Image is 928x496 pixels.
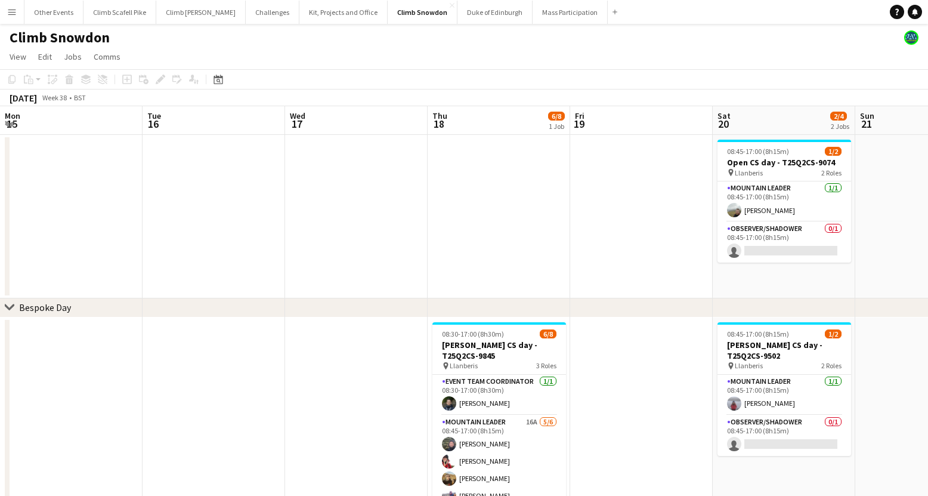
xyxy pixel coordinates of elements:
span: Sun [860,110,874,121]
span: 16 [146,117,161,131]
span: Tue [147,110,161,121]
h3: Open CS day - T25Q2CS-9074 [717,157,851,168]
span: 6/8 [540,329,556,338]
span: 19 [573,117,584,131]
span: Comms [94,51,120,62]
span: Edit [38,51,52,62]
div: [DATE] [10,92,37,104]
span: Fri [575,110,584,121]
span: 17 [288,117,305,131]
button: Challenges [246,1,299,24]
app-card-role: Observer/Shadower0/108:45-17:00 (8h15m) [717,222,851,263]
span: 18 [431,117,447,131]
button: Mass Participation [533,1,608,24]
button: Climb Scafell Pike [83,1,156,24]
span: 21 [858,117,874,131]
span: 08:45-17:00 (8h15m) [727,329,789,338]
button: Other Events [24,1,83,24]
span: Mon [5,110,20,121]
span: 3 Roles [536,361,556,370]
div: Bespoke Day [19,301,71,313]
div: 2 Jobs [831,122,849,131]
h3: [PERSON_NAME] CS day - T25Q2CS-9502 [717,340,851,361]
span: Sat [717,110,731,121]
app-card-role: Event Team Coordinator1/108:30-17:00 (8h30m)[PERSON_NAME] [432,375,566,415]
span: 08:30-17:00 (8h30m) [442,329,504,338]
a: View [5,49,31,64]
span: 6/8 [548,112,565,121]
span: 1/2 [825,329,842,338]
app-job-card: 08:45-17:00 (8h15m)1/2[PERSON_NAME] CS day - T25Q2CS-9502 Llanberis2 RolesMountain Leader1/108:45... [717,322,851,456]
button: Climb Snowdon [388,1,457,24]
span: 08:45-17:00 (8h15m) [727,147,789,156]
span: 2 Roles [821,168,842,177]
button: Duke of Edinburgh [457,1,533,24]
span: Jobs [64,51,82,62]
button: Climb [PERSON_NAME] [156,1,246,24]
span: Llanberis [735,361,763,370]
span: Thu [432,110,447,121]
div: BST [74,93,86,102]
span: View [10,51,26,62]
h3: [PERSON_NAME] CS day - T25Q2CS-9845 [432,340,566,361]
span: 20 [716,117,731,131]
span: 1/2 [825,147,842,156]
span: Llanberis [735,168,763,177]
app-card-role: Mountain Leader1/108:45-17:00 (8h15m)[PERSON_NAME] [717,375,851,415]
span: 2/4 [830,112,847,121]
h1: Climb Snowdon [10,29,110,47]
app-card-role: Mountain Leader1/108:45-17:00 (8h15m)[PERSON_NAME] [717,181,851,222]
a: Edit [33,49,57,64]
span: Week 38 [39,93,69,102]
span: 2 Roles [821,361,842,370]
span: Wed [290,110,305,121]
div: 1 Job [549,122,564,131]
app-card-role: Observer/Shadower0/108:45-17:00 (8h15m) [717,415,851,456]
span: 15 [3,117,20,131]
app-user-avatar: Staff RAW Adventures [904,30,918,45]
span: Llanberis [450,361,478,370]
a: Jobs [59,49,86,64]
a: Comms [89,49,125,64]
app-job-card: 08:45-17:00 (8h15m)1/2Open CS day - T25Q2CS-9074 Llanberis2 RolesMountain Leader1/108:45-17:00 (8... [717,140,851,263]
button: Kit, Projects and Office [299,1,388,24]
